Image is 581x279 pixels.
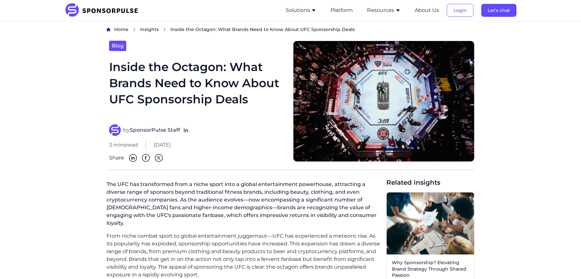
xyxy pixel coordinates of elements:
a: Home [114,26,128,33]
iframe: Chat Widget [549,248,581,279]
button: About Us [415,6,439,14]
a: Follow on LinkedIn [183,127,189,133]
span: Related insights [386,178,474,187]
p: The UFC has transformed from a niche sport into a global entertainment powerhouse, attracting a d... [107,178,381,232]
img: SponsorPulse Staff [109,124,121,136]
button: Resources [367,6,401,14]
img: Photo by Getty Images courtesy of Unsplash [387,192,474,254]
img: Facebook [142,154,150,162]
h1: Inside the Octagon: What Brands Need to Know About UFC Sponsorship Deals [109,59,285,117]
img: Linkedin [129,154,137,162]
span: 3 mins read [109,141,138,149]
span: Insights [140,26,159,32]
a: Insights [140,26,159,33]
button: Let's chat [481,4,516,17]
button: Login [447,4,474,17]
span: Why Sponsorship? Elevating Brand Strategy Through Shared Passion [392,260,469,279]
img: chevron right [163,27,167,32]
a: Login [447,7,474,13]
span: by [123,126,180,134]
a: Let's chat [481,7,516,13]
img: Twitter [155,154,163,162]
p: From niche combat sport to global entertainment juggernaut—UFC has experienced a meteoric rise. A... [107,232,381,279]
span: Share [109,154,124,162]
span: Inside the Octagon: What Brands Need to Know About UFC Sponsorship Deals [170,26,355,33]
button: Platform [331,6,353,14]
img: SponsorPulse [65,3,143,17]
a: Platform [331,7,353,13]
span: [DATE] [154,141,171,149]
img: Home [107,27,110,32]
img: chevron right [132,27,136,32]
img: Getty Images courtesy of ufc.com https://www.ufc.com/octagon [293,41,474,162]
span: Home [114,26,128,32]
a: Blog [109,41,126,51]
button: Solutions [286,6,316,14]
a: About Us [415,7,439,13]
strong: SponsorPulse Staff [130,127,180,133]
